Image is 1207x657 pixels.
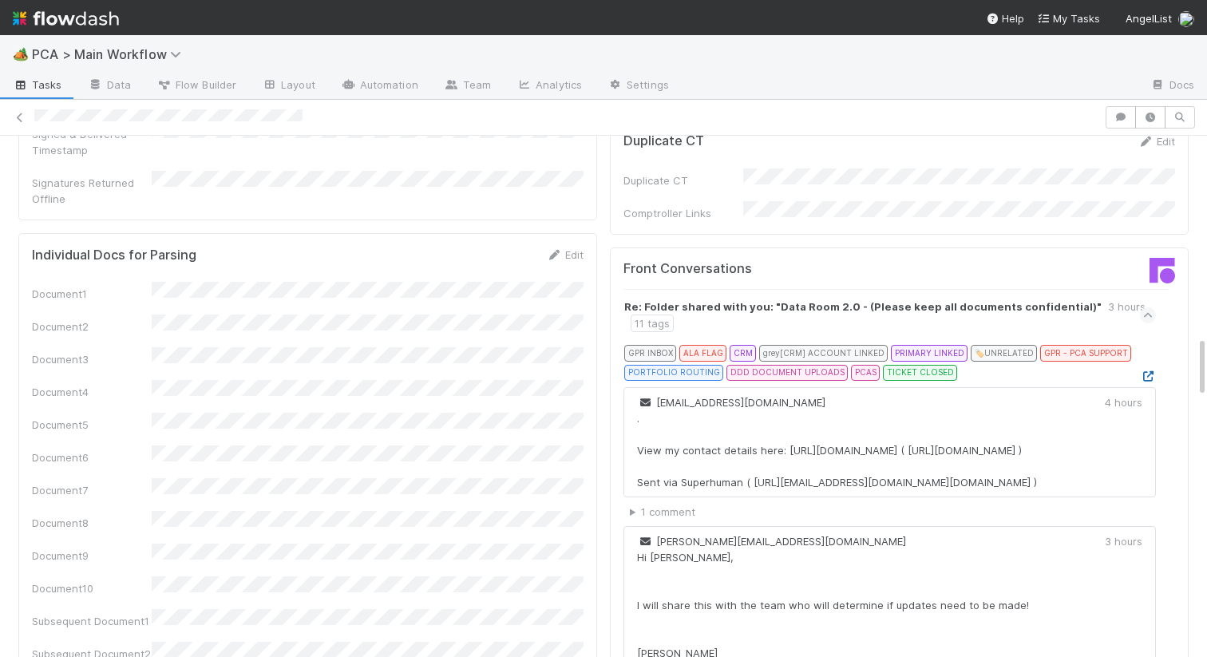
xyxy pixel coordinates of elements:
span: Flow Builder [156,77,236,93]
div: Document9 [32,548,152,564]
div: PORTFOLIO ROUTING [624,365,723,381]
span: Tasks [13,77,62,93]
div: Document4 [32,384,152,400]
div: grey [CRM] ACCOUNT LINKED [759,345,888,361]
a: Data [75,73,144,99]
div: GPR - PCA SUPPORT [1040,345,1131,361]
h5: Front Conversations [623,261,888,277]
div: Comptroller Links [623,205,743,221]
div: DDD DOCUMENT UPLOADS [726,365,848,381]
div: 11 tags [631,315,674,332]
span: [EMAIL_ADDRESS][DOMAIN_NAME] [637,396,825,409]
a: Analytics [504,73,595,99]
span: [PERSON_NAME][EMAIL_ADDRESS][DOMAIN_NAME] [637,535,906,548]
div: PCAS [851,365,880,381]
img: front-logo-b4b721b83371efbadf0a.svg [1150,258,1175,283]
a: Automation [328,73,431,99]
img: logo-inverted-e16ddd16eac7371096b0.svg [13,5,119,32]
a: Flow Builder [144,73,249,99]
h5: Duplicate CT [623,133,704,149]
a: Docs [1138,73,1207,99]
span: 🏕️ [13,47,29,61]
div: 3 hours [1108,299,1146,315]
div: Document2 [32,319,152,334]
span: AngelList [1126,12,1172,25]
div: TICKET CLOSED [883,365,957,381]
div: Document3 [32,351,152,367]
summary: 1 comment [630,504,1156,520]
div: 4 hours [1105,394,1142,410]
a: Settings [595,73,682,99]
div: Duplicate CT [623,172,743,188]
a: My Tasks [1037,10,1100,26]
div: 🏷️ UNRELATED [971,345,1037,361]
h5: Individual Docs for Parsing [32,247,196,263]
a: Edit [1138,135,1175,148]
div: 3 hours [1105,533,1142,549]
span: My Tasks [1037,12,1100,25]
div: CRM [730,345,756,361]
div: Signed & Delivered Timestamp [32,126,152,158]
div: Document5 [32,417,152,433]
div: Help [986,10,1024,26]
div: Document7 [32,482,152,498]
div: Document10 [32,580,152,596]
a: Team [431,73,504,99]
img: avatar_d89a0a80-047e-40c9-bdc2-a2d44e645fd3.png [1178,11,1194,27]
a: Edit [546,248,584,261]
div: Document1 [32,286,152,302]
div: Document8 [32,515,152,531]
div: GPR INBOX [624,345,676,361]
a: Layout [249,73,328,99]
div: Subsequent Document1 [32,613,152,629]
span: PCA > Main Workflow [32,46,189,62]
div: ALA FLAG [679,345,726,361]
div: PRIMARY LINKED [891,345,968,361]
div: Document6 [32,449,152,465]
div: . View my contact details here: [URL][DOMAIN_NAME] ( [URL][DOMAIN_NAME] ) Sent via Superhuman ( [... [637,410,1037,490]
strong: Re: Folder shared with you: "Data Room 2.0 - (Please keep all documents confidential)" [624,299,1102,315]
div: Signatures Returned Offline [32,175,152,207]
